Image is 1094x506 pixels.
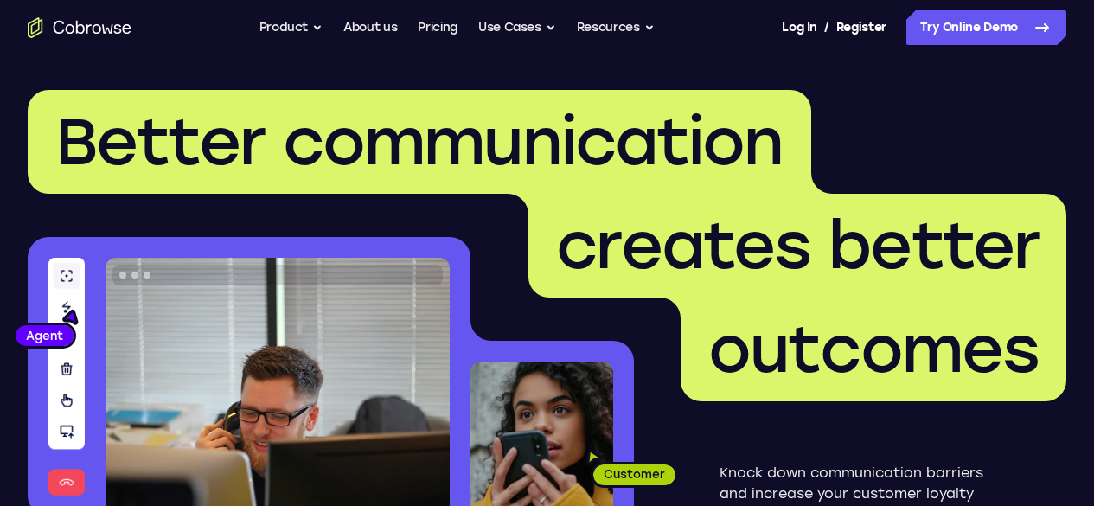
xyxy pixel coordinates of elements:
button: Product [259,10,323,45]
a: Try Online Demo [906,10,1066,45]
a: Register [836,10,886,45]
a: Pricing [418,10,457,45]
a: Go to the home page [28,17,131,38]
a: About us [343,10,397,45]
a: Log In [782,10,816,45]
span: / [824,17,829,38]
span: outcomes [708,311,1039,388]
button: Resources [577,10,655,45]
span: creates better [556,207,1039,285]
button: Use Cases [478,10,556,45]
span: Better communication [55,103,784,181]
